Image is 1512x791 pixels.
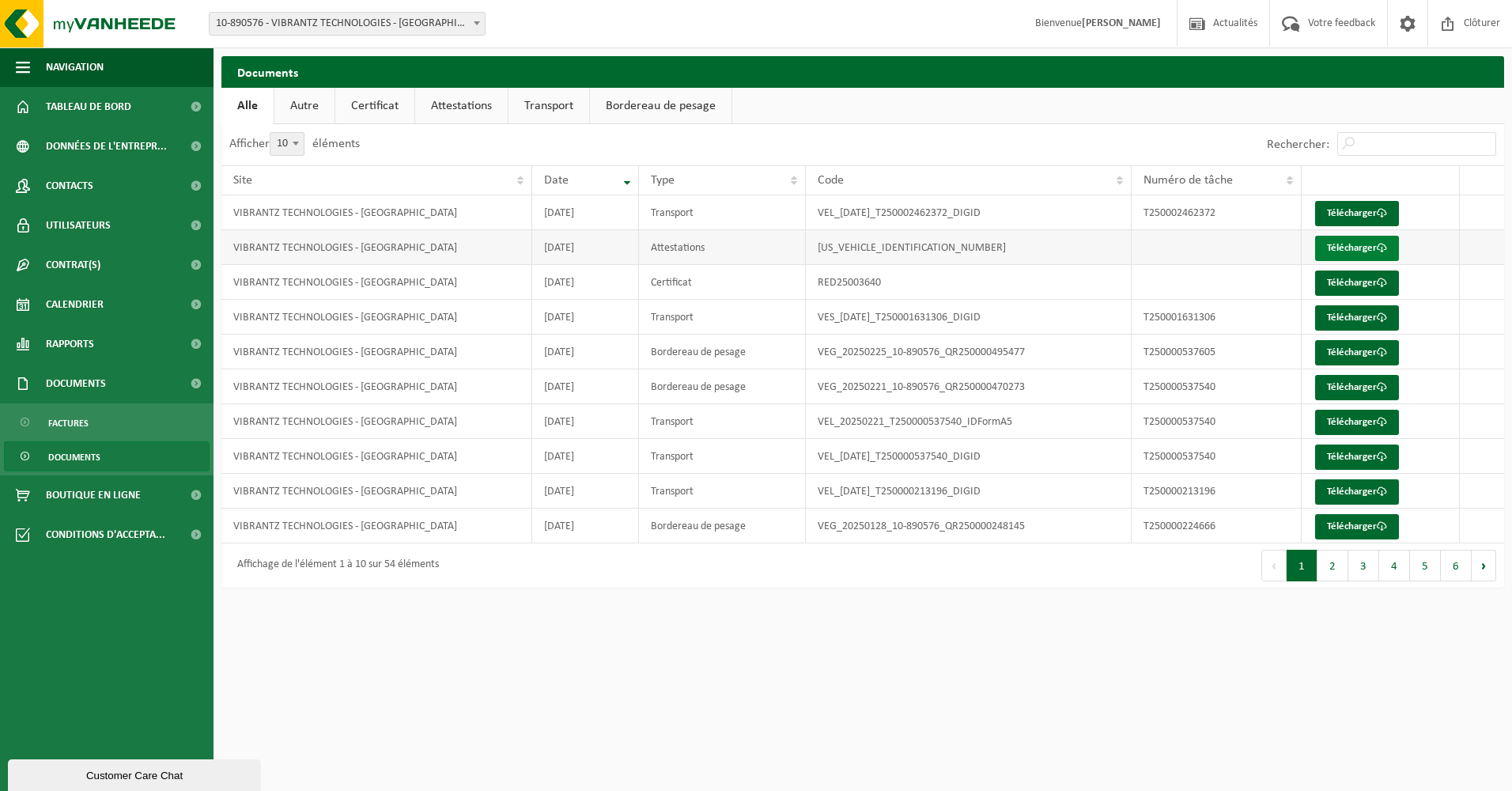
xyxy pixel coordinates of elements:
[639,335,806,369] td: Bordereau de pesage
[233,174,252,187] span: Site
[46,324,94,364] span: Rapports
[639,509,806,543] td: Bordereau de pesage
[48,408,89,438] span: Factures
[532,265,639,300] td: [DATE]
[335,88,414,124] a: Certificat
[806,369,1132,404] td: VEG_20250221_10-890576_QR250000470273
[221,335,532,369] td: VIBRANTZ TECHNOLOGIES - [GEOGRAPHIC_DATA]
[1348,550,1379,581] button: 3
[1143,174,1233,187] span: Numéro de tâche
[1315,410,1399,435] a: Télécharger
[1132,195,1302,230] td: T250002462372
[651,174,675,187] span: Type
[1287,550,1317,581] button: 1
[1410,550,1441,581] button: 5
[210,13,485,35] span: 10-890576 - VIBRANTZ TECHNOLOGIES - SAINT-GHISLAIN
[639,439,806,474] td: Transport
[274,88,335,124] a: Autre
[221,509,532,543] td: VIBRANTZ TECHNOLOGIES - [GEOGRAPHIC_DATA]
[8,756,264,791] iframe: chat widget
[46,285,104,324] span: Calendrier
[818,174,844,187] span: Code
[806,509,1132,543] td: VEG_20250128_10-890576_QR250000248145
[1441,550,1472,581] button: 6
[639,369,806,404] td: Bordereau de pesage
[46,206,111,245] span: Utilisateurs
[639,474,806,509] td: Transport
[806,335,1132,369] td: VEG_20250225_10-890576_QR250000495477
[508,88,589,124] a: Transport
[1132,474,1302,509] td: T250000213196
[1315,305,1399,331] a: Télécharger
[270,133,304,155] span: 10
[221,439,532,474] td: VIBRANTZ TECHNOLOGIES - [GEOGRAPHIC_DATA]
[639,300,806,335] td: Transport
[1315,340,1399,365] a: Télécharger
[806,439,1132,474] td: VEL_[DATE]_T250000537540_DIGID
[221,300,532,335] td: VIBRANTZ TECHNOLOGIES - [GEOGRAPHIC_DATA]
[1315,445,1399,470] a: Télécharger
[46,47,104,87] span: Navigation
[544,174,569,187] span: Date
[4,407,210,437] a: Factures
[806,300,1132,335] td: VES_[DATE]_T250001631306_DIGID
[806,195,1132,230] td: VEL_[DATE]_T250002462372_DIGID
[46,475,141,515] span: Boutique en ligne
[590,88,731,124] a: Bordereau de pesage
[415,88,508,124] a: Attestations
[1082,17,1161,29] strong: [PERSON_NAME]
[221,404,532,439] td: VIBRANTZ TECHNOLOGIES - [GEOGRAPHIC_DATA]
[1261,550,1287,581] button: Previous
[532,335,639,369] td: [DATE]
[1315,271,1399,296] a: Télécharger
[1132,404,1302,439] td: T250000537540
[532,230,639,265] td: [DATE]
[532,300,639,335] td: [DATE]
[532,195,639,230] td: [DATE]
[639,195,806,230] td: Transport
[1315,514,1399,539] a: Télécharger
[1315,479,1399,505] a: Télécharger
[4,441,210,471] a: Documents
[221,369,532,404] td: VIBRANTZ TECHNOLOGIES - [GEOGRAPHIC_DATA]
[806,230,1132,265] td: [US_VEHICLE_IDENTIFICATION_NUMBER]
[1132,439,1302,474] td: T250000537540
[639,230,806,265] td: Attestations
[229,138,360,150] label: Afficher éléments
[221,195,532,230] td: VIBRANTZ TECHNOLOGIES - [GEOGRAPHIC_DATA]
[1132,335,1302,369] td: T250000537605
[46,166,93,206] span: Contacts
[1315,236,1399,261] a: Télécharger
[1472,550,1496,581] button: Next
[229,551,439,580] div: Affichage de l'élément 1 à 10 sur 54 éléments
[209,12,486,36] span: 10-890576 - VIBRANTZ TECHNOLOGIES - SAINT-GHISLAIN
[1315,375,1399,400] a: Télécharger
[221,474,532,509] td: VIBRANTZ TECHNOLOGIES - [GEOGRAPHIC_DATA]
[639,265,806,300] td: Certificat
[532,404,639,439] td: [DATE]
[221,265,532,300] td: VIBRANTZ TECHNOLOGIES - [GEOGRAPHIC_DATA]
[1132,509,1302,543] td: T250000224666
[532,439,639,474] td: [DATE]
[532,509,639,543] td: [DATE]
[1132,300,1302,335] td: T250001631306
[1379,550,1410,581] button: 4
[46,87,131,127] span: Tableau de bord
[806,474,1132,509] td: VEL_[DATE]_T250000213196_DIGID
[1315,201,1399,226] a: Télécharger
[221,230,532,265] td: VIBRANTZ TECHNOLOGIES - [GEOGRAPHIC_DATA]
[1132,369,1302,404] td: T250000537540
[46,364,106,403] span: Documents
[221,56,1504,87] h2: Documents
[221,88,274,124] a: Alle
[270,132,304,156] span: 10
[639,404,806,439] td: Transport
[46,515,165,554] span: Conditions d'accepta...
[1317,550,1348,581] button: 2
[532,474,639,509] td: [DATE]
[532,369,639,404] td: [DATE]
[46,127,167,166] span: Données de l'entrepr...
[806,265,1132,300] td: RED25003640
[1267,138,1329,151] label: Rechercher:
